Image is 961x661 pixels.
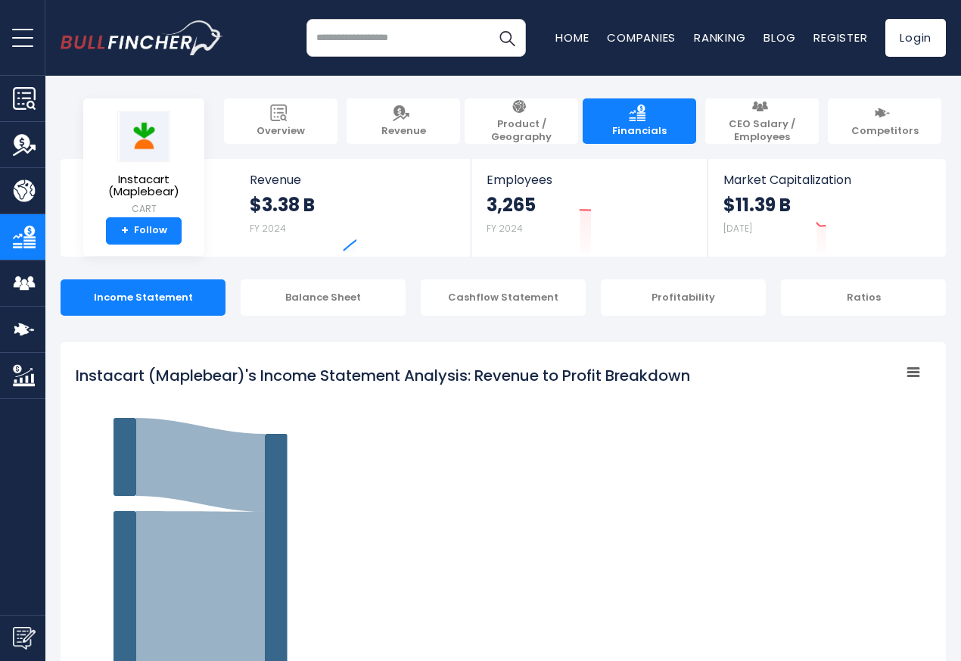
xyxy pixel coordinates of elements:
div: Profitability [601,279,766,316]
span: Revenue [381,125,426,138]
span: Overview [257,125,305,138]
a: Go to homepage [61,20,223,55]
a: Login [885,19,946,57]
tspan: Instacart (Maplebear)'s Income Statement Analysis: Revenue to Profit Breakdown [76,365,690,386]
a: Ranking [694,30,745,45]
span: Market Capitalization [723,173,929,187]
span: Employees [487,173,692,187]
a: Revenue $3.38 B FY 2024 [235,159,471,257]
strong: + [121,224,129,238]
div: Cashflow Statement [421,279,586,316]
span: Instacart (Maplebear) [95,173,192,198]
img: bullfincher logo [61,20,223,55]
a: Employees 3,265 FY 2024 [471,159,707,257]
div: Ratios [781,279,946,316]
small: FY 2024 [250,222,286,235]
div: Income Statement [61,279,225,316]
a: Blog [764,30,795,45]
small: CART [95,202,192,216]
small: [DATE] [723,222,752,235]
strong: $11.39 B [723,193,791,217]
small: FY 2024 [487,222,523,235]
a: Register [813,30,867,45]
span: Revenue [250,173,456,187]
a: Overview [224,98,337,144]
a: Financials [583,98,696,144]
a: Product / Geography [465,98,578,144]
button: Search [488,19,526,57]
span: Financials [612,125,667,138]
a: CEO Salary / Employees [705,98,819,144]
strong: 3,265 [487,193,536,217]
a: Revenue [347,98,460,144]
a: +Follow [106,217,182,245]
span: Competitors [851,125,919,138]
a: Home [555,30,589,45]
a: Instacart (Maplebear) CART [95,111,193,217]
span: Product / Geography [472,118,571,144]
span: CEO Salary / Employees [713,118,811,144]
div: Balance Sheet [241,279,406,316]
a: Companies [607,30,676,45]
a: Market Capitalization $11.39 B [DATE] [708,159,944,257]
a: Competitors [828,98,941,144]
strong: $3.38 B [250,193,315,217]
